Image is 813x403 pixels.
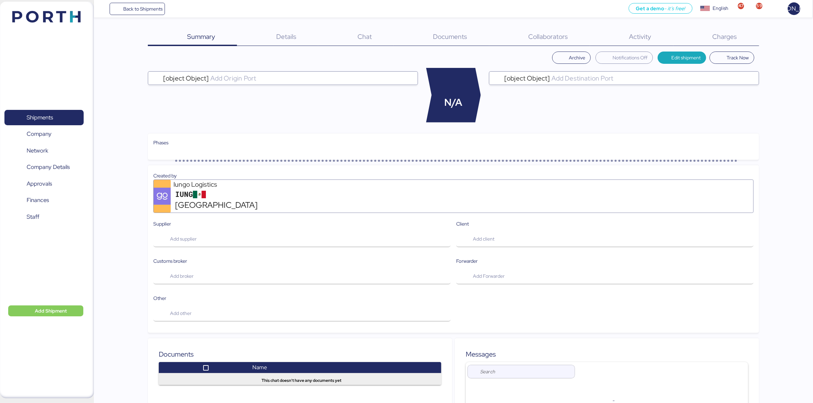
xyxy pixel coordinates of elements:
a: Back to Shipments [110,3,165,15]
a: Company [4,126,84,142]
span: Back to Shipments [123,5,163,13]
span: N/A [445,95,463,110]
span: Activity [629,32,651,41]
span: Network [27,146,48,156]
div: Messages [466,349,748,359]
span: Chat [358,32,372,41]
span: Finances [27,195,49,205]
span: [GEOGRAPHIC_DATA] [175,199,257,211]
span: Archive [569,54,585,62]
span: Add supplier [170,235,197,243]
span: Add Shipment [35,307,67,315]
span: Add Forwarder [473,272,505,280]
span: Edit shipment [671,54,701,62]
span: [object Object] [163,75,209,81]
div: Phases [153,139,754,146]
input: [object Object] [550,74,756,82]
div: Documents [159,349,441,359]
span: Add other [170,309,192,317]
span: Approvals [27,179,52,189]
button: Edit shipment [658,52,706,64]
span: Track Now [727,54,749,62]
span: Staff [27,212,39,222]
span: Documents [433,32,467,41]
a: Finances [4,192,84,208]
button: Add Shipment [8,305,83,316]
button: Notifications Off [595,52,653,64]
button: Add broker [153,268,451,285]
button: Archive [552,52,591,64]
a: Shipments [4,110,84,126]
span: Add client [473,235,494,243]
div: English [713,5,728,12]
button: Add supplier [153,230,451,247]
button: Track Now [710,52,754,64]
button: Add other [153,305,451,322]
span: [object Object] [504,75,550,81]
span: Charges [713,32,737,41]
span: Shipments [27,113,53,123]
button: Menu [98,3,110,15]
span: This chat doesn't have any documents yet [262,377,341,384]
input: [object Object] [209,74,415,82]
div: Created by [153,172,754,179]
a: Staff [4,209,84,225]
span: Details [276,32,296,41]
span: Notifications Off [613,54,647,62]
span: Collaborators [528,32,568,41]
span: Company [27,129,52,139]
span: Name [252,364,267,371]
button: Add client [456,230,754,247]
input: Search [480,365,571,378]
span: Summary [187,32,215,41]
div: Iungo Logistics [173,180,255,189]
a: Network [4,143,84,159]
a: Approvals [4,176,84,191]
a: Company Details [4,159,84,175]
span: Company Details [27,162,70,172]
button: Add Forwarder [456,268,754,285]
span: Add broker [170,272,194,280]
